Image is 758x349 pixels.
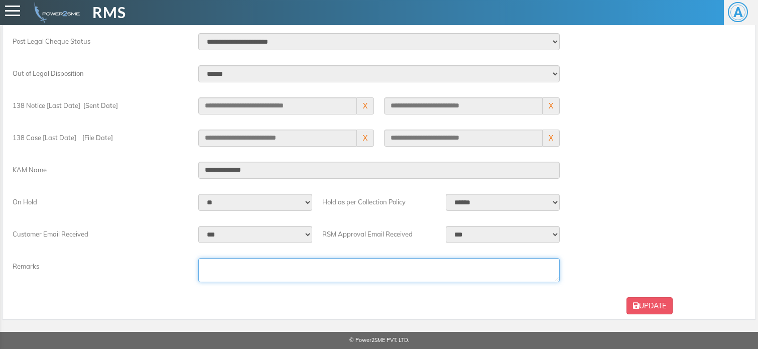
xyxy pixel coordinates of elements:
label: Remarks [8,258,193,271]
label: 138 Case [Last Date] [File Date] [8,130,193,143]
label: Hold as per Collection Policy [317,194,441,207]
label: RSM Approval Email Received [317,226,441,239]
a: X [549,101,553,110]
label: KAM Name [8,162,193,175]
label: Out of Legal Disposition [8,65,193,78]
span: A [728,2,748,22]
a: X [363,101,367,110]
img: admin [30,2,80,23]
label: Post Legal Cheque Status [8,33,193,46]
label: On Hold [8,194,193,207]
span: RMS [92,2,126,23]
a: X [363,134,367,143]
a: X [549,134,553,143]
label: 138 Notice [Last Date] [Sent Date] [8,97,193,110]
button: UPDATE [626,297,673,314]
label: Customer Email Received [8,226,193,239]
